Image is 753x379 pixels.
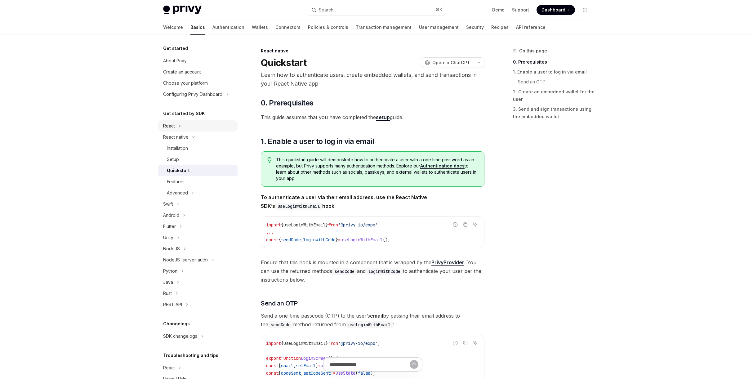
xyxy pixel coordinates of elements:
a: API reference [516,20,546,35]
button: Send message [410,360,418,369]
span: LoginScreen [301,355,328,361]
span: { [281,222,283,228]
span: Ensure that this hook is mounted in a component that is wrapped by the . You can use the returned... [261,258,484,284]
div: Python [163,267,177,275]
span: } [326,341,328,346]
a: Send an OTP [513,77,595,87]
div: NodeJS (server-auth) [163,256,208,264]
h1: Quickstart [261,57,307,68]
span: { [281,341,283,346]
span: 0. Prerequisites [261,98,313,108]
code: loginWithCode [366,268,403,275]
button: Toggle Configuring Privy Dashboard section [158,89,238,100]
a: Setup [158,154,238,165]
div: React native [163,133,189,141]
a: Wallets [252,20,268,35]
span: 1. Enable a user to log in via email [261,136,374,146]
a: Authentication docs [420,163,465,169]
a: 1. Enable a user to log in via email [513,67,595,77]
span: '@privy-io/expo' [338,222,378,228]
span: from [328,222,338,228]
a: Transaction management [356,20,412,35]
a: Welcome [163,20,183,35]
a: Installation [158,143,238,154]
span: Dashboard [541,7,565,13]
button: Report incorrect code [451,221,459,229]
button: Copy the contents from the code block [461,339,469,347]
div: Advanced [167,189,188,197]
button: Toggle React section [158,362,238,373]
a: 2. Create an embedded wallet for the user [513,87,595,104]
span: () { [328,355,338,361]
span: function [281,355,301,361]
a: Basics [190,20,205,35]
button: Open search [307,4,446,16]
span: , [301,237,303,243]
a: PrivyProvider [431,259,464,266]
h5: Get started by SDK [163,110,205,117]
div: Android [163,212,179,219]
button: Toggle Rust section [158,288,238,299]
span: On this page [519,47,547,55]
span: ⌘ K [436,7,442,12]
div: Configuring Privy Dashboard [163,91,222,98]
a: Recipes [491,20,509,35]
a: Support [512,7,529,13]
strong: To authenticate a user via their email address, use the React Native SDK’s hook. [261,194,427,209]
button: Toggle dark mode [580,5,590,15]
a: Policies & controls [308,20,348,35]
span: ... [266,230,274,235]
span: const [266,237,278,243]
a: Demo [492,7,505,13]
span: Open in ChatGPT [432,60,470,66]
p: Learn how to authenticate users, create embedded wallets, and send transactions in your React Nat... [261,71,484,88]
div: Setup [167,156,179,163]
div: Features [167,178,185,185]
code: sendCode [268,321,293,328]
div: React native [261,48,484,54]
button: Toggle Java section [158,277,238,288]
span: { [278,237,281,243]
div: Installation [167,145,188,152]
div: Quickstart [167,167,190,174]
button: Toggle Unity section [158,232,238,243]
input: Ask a question... [330,358,410,371]
a: 3. Send and sign transactions using the embedded wallet [513,104,595,122]
div: Java [163,279,173,286]
span: Send an OTP [261,299,298,308]
button: Open in ChatGPT [421,57,474,68]
h5: Troubleshooting and tips [163,352,218,359]
span: import [266,341,281,346]
a: Dashboard [537,5,575,15]
a: Quickstart [158,165,238,176]
button: Toggle Python section [158,265,238,277]
div: About Privy [163,57,187,65]
span: Send a one-time passcode (OTP) to the user’s by passing their email address to the method returne... [261,311,484,329]
div: Unity [163,234,173,241]
button: Toggle Swift section [158,198,238,210]
button: Report incorrect code [451,339,459,347]
button: Toggle React native section [158,132,238,143]
span: import [266,222,281,228]
span: (); [383,237,390,243]
button: Toggle React section [158,120,238,132]
a: 0. Prerequisites [513,57,595,67]
div: Flutter [163,223,176,230]
span: ; [378,222,380,228]
strong: email [370,313,383,319]
button: Ask AI [471,339,479,347]
button: Toggle Advanced section [158,187,238,198]
span: useLoginWithEmail [283,222,326,228]
a: Connectors [275,20,301,35]
a: Features [158,176,238,187]
button: Toggle NodeJS section [158,243,238,254]
div: Rust [163,290,172,297]
a: Security [466,20,484,35]
button: Copy the contents from the code block [461,221,469,229]
span: sendCode [281,237,301,243]
span: useLoginWithEmail [283,341,326,346]
h5: Changelogs [163,320,190,328]
div: NodeJS [163,245,180,252]
span: useLoginWithEmail [341,237,383,243]
span: This guide assumes that you have completed the guide. [261,113,484,122]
